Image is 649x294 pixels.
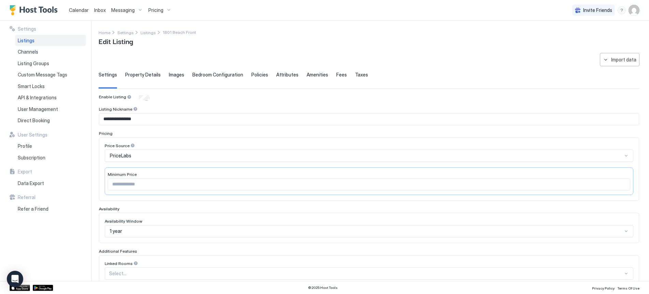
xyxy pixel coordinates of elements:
[99,36,133,46] span: Edit Listing
[307,72,328,78] span: Amenities
[618,6,626,14] div: menu
[117,29,134,36] div: Breadcrumb
[117,30,134,35] span: Settings
[15,203,86,215] a: Refer a Friend
[99,29,110,36] div: Breadcrumb
[110,228,122,234] span: 1 year
[99,30,110,35] span: Home
[15,92,86,103] a: API & Integrations
[611,56,636,63] div: Import data
[15,140,86,152] a: Profile
[10,5,61,15] a: Host Tools Logo
[18,95,57,101] span: API & Integrations
[18,83,45,89] span: Smart Locks
[10,285,30,291] a: App Store
[617,284,639,291] a: Terms Of Use
[111,7,135,13] span: Messaging
[141,29,156,36] a: Listings
[15,152,86,164] a: Subscription
[251,72,268,78] span: Policies
[99,107,132,112] span: Listing Nickname
[117,29,134,36] a: Settings
[15,115,86,126] a: Direct Booking
[592,284,615,291] a: Privacy Policy
[108,179,630,190] input: Input Field
[18,60,49,67] span: Listing Groups
[15,69,86,81] a: Custom Message Tags
[169,72,184,78] span: Images
[18,106,58,112] span: User Management
[99,113,639,125] input: Input Field
[99,206,119,211] span: Availability
[125,72,161,78] span: Property Details
[33,285,53,291] a: Google Play Store
[69,6,89,14] a: Calendar
[7,271,23,287] div: Open Intercom Messenger
[617,286,639,290] span: Terms Of Use
[15,178,86,189] a: Data Export
[18,49,38,55] span: Channels
[15,58,86,69] a: Listing Groups
[18,155,45,161] span: Subscription
[336,72,347,78] span: Fees
[18,180,44,186] span: Data Export
[69,7,89,13] span: Calendar
[18,132,47,138] span: User Settings
[108,172,137,177] span: Minimum Price
[99,249,137,254] span: Additional Features
[308,285,338,290] span: © 2025 Host Tools
[18,117,50,124] span: Direct Booking
[592,286,615,290] span: Privacy Policy
[18,206,48,212] span: Refer a Friend
[18,194,35,200] span: Referral
[105,219,142,224] span: Availability Window
[15,46,86,58] a: Channels
[18,143,32,149] span: Profile
[141,30,156,35] span: Listings
[18,169,32,175] span: Export
[148,7,163,13] span: Pricing
[99,131,113,136] span: Pricing
[18,72,67,78] span: Custom Message Tags
[105,143,130,148] span: Price Source
[600,53,639,66] button: Import data
[18,26,36,32] span: Settings
[163,30,196,35] span: Breadcrumb
[583,7,612,13] span: Invite Friends
[355,72,368,78] span: Taxes
[276,72,298,78] span: Attributes
[94,7,106,13] span: Inbox
[110,153,131,159] span: PriceLabs
[99,72,117,78] span: Settings
[99,29,110,36] a: Home
[18,38,34,44] span: Listings
[192,72,243,78] span: Bedroom Configuration
[15,35,86,46] a: Listings
[15,103,86,115] a: User Management
[15,81,86,92] a: Smart Locks
[105,261,133,266] span: Linked Rooms
[94,6,106,14] a: Inbox
[141,29,156,36] div: Breadcrumb
[99,94,126,99] span: Enable Listing
[629,5,639,16] div: User profile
